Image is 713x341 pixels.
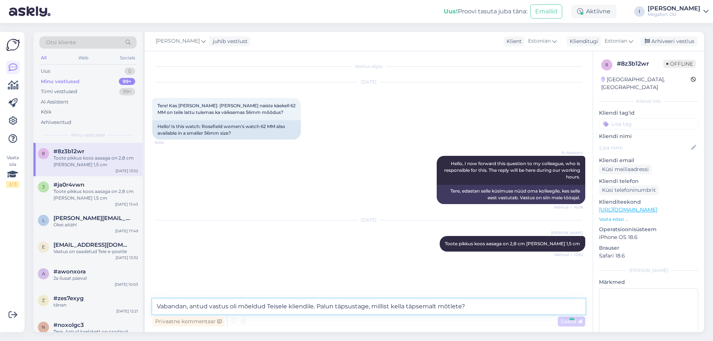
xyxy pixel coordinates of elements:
[42,324,45,330] span: n
[554,204,583,210] span: Nähtud ✓ 16:06
[601,76,691,91] div: [GEOGRAPHIC_DATA], [GEOGRAPHIC_DATA]
[115,168,138,174] div: [DATE] 13:52
[41,68,50,75] div: Uus
[444,8,458,15] b: Uus!
[599,132,698,140] p: Kliendi nimi
[599,244,698,252] p: Brauser
[648,12,700,17] div: Megafort OÜ
[599,278,698,286] p: Märkmed
[504,37,522,45] div: Klient
[599,233,698,241] p: iPhone OS 18.6
[115,201,138,207] div: [DATE] 13:43
[152,63,585,70] div: Vestlus algas
[42,184,45,190] span: j
[53,242,131,248] span: egne.magus@gmail.com
[41,98,68,106] div: AI Assistent
[210,37,248,45] div: juhib vestlust
[599,164,652,174] div: Küsi meiliaadressi
[115,255,138,260] div: [DATE] 13:32
[445,241,580,246] span: Toote pikkus koos aasaga on 2,8 cm [PERSON_NAME] 1,5 cm
[599,185,659,195] div: Küsi telefoninumbrit
[119,88,135,95] div: 99+
[605,62,608,68] span: 8
[152,120,301,140] div: Hello! Is this watch: Rosefield women's watch 62 MM also available in a smaller 56mm size?
[599,144,690,152] input: Lisa nimi
[71,132,105,138] span: Minu vestlused
[554,252,583,258] span: Nähtud ✓ 13:52
[41,108,52,116] div: Kõik
[152,79,585,85] div: [DATE]
[53,295,84,302] span: #zes7exyg
[571,5,616,18] div: Aktiivne
[648,6,700,12] div: [PERSON_NAME]
[599,118,698,129] input: Lisa tag
[599,98,698,105] div: Kliendi info
[53,222,138,228] div: Okei aitäh!
[115,282,138,287] div: [DATE] 10:03
[6,38,20,52] img: Askly Logo
[53,302,138,308] div: tänan
[6,154,19,188] div: Vaata siia
[640,36,697,46] div: Arhiveeri vestlus
[42,151,45,156] span: 8
[599,157,698,164] p: Kliendi email
[152,217,585,223] div: [DATE]
[53,322,84,328] span: #noxolgc3
[77,53,90,63] div: Web
[617,59,663,68] div: # 8z3b12wr
[599,252,698,260] p: Safari 18.6
[124,68,135,75] div: 0
[605,37,627,45] span: Estonian
[599,216,698,223] p: Vaata edasi ...
[118,53,137,63] div: Socials
[53,155,138,168] div: Toote pikkus koos aasaga on 2,8 cm [PERSON_NAME] 1,5 cm
[42,217,45,223] span: l
[528,37,551,45] span: Estonian
[41,88,77,95] div: Tiimi vestlused
[53,181,84,188] span: #ja0r4vwn
[599,198,698,206] p: Klienditeekond
[42,298,45,303] span: z
[599,267,698,274] div: [PERSON_NAME]
[648,6,709,17] a: [PERSON_NAME]Megafort OÜ
[115,228,138,234] div: [DATE] 17:49
[53,215,131,222] span: lilian.spriit@gmail.com
[41,119,71,126] div: Arhiveeritud
[42,244,45,250] span: e
[42,271,45,276] span: a
[156,37,200,45] span: [PERSON_NAME]
[119,78,135,85] div: 99+
[530,4,562,19] button: Emailid
[437,185,585,204] div: Tere, edastan selle küsimuse nüüd oma kolleegile, kes selle eest vastutab. Vastus on siin meie tö...
[53,268,86,275] span: #awonxora
[53,275,138,282] div: Ja ilusat päeva!
[53,148,84,155] span: #8z3b12wr
[154,140,182,145] span: 16:06
[634,6,645,17] div: I
[53,248,138,255] div: Vastus on saadetud Teie e-postile
[444,7,527,16] div: Proovi tasuta juba täna:
[551,230,583,236] span: [PERSON_NAME]
[599,109,698,117] p: Kliendi tag'id
[6,181,19,188] div: 2 / 3
[53,188,138,201] div: Toote pikkus koos aasaga on 2,8 cm [PERSON_NAME] 1,5 cm
[116,308,138,314] div: [DATE] 12:21
[444,161,581,180] span: Hello, I now forward this question to my colleague, who is responsible for this. The reply will b...
[567,37,598,45] div: Klienditugi
[599,177,698,185] p: Kliendi telefon
[39,53,48,63] div: All
[599,226,698,233] p: Operatsioonisüsteem
[41,78,79,85] div: Minu vestlused
[555,150,583,155] span: AI Assistent
[663,60,696,68] span: Offline
[157,103,297,115] span: Tere! Kas [PERSON_NAME]: [PERSON_NAME] naiste käekell 62 MM on teile lattu tulemas ka väiksemas 5...
[46,39,76,46] span: Otsi kliente
[599,206,657,213] a: [URL][DOMAIN_NAME]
